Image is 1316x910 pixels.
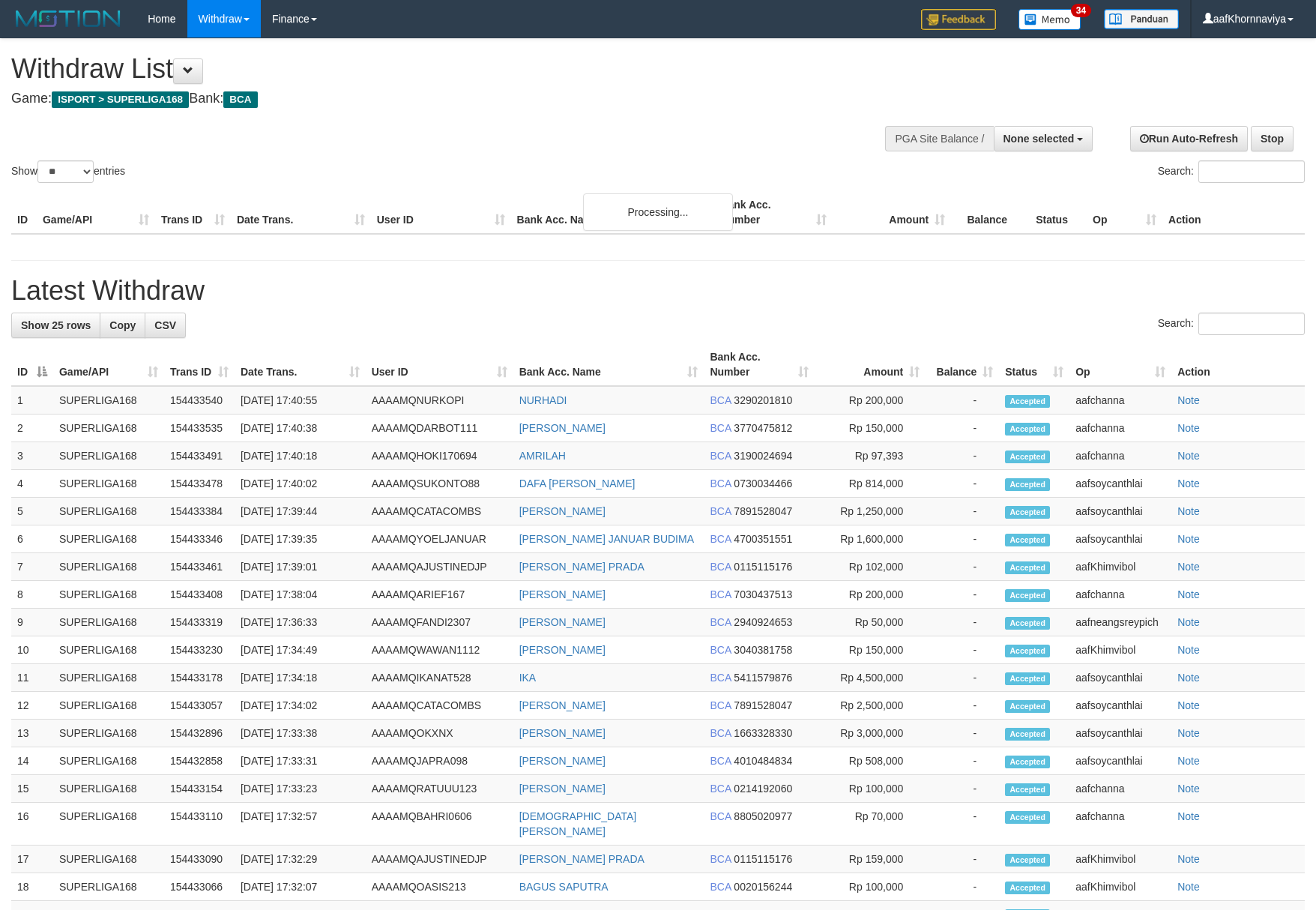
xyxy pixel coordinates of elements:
[519,727,606,739] a: [PERSON_NAME]
[734,533,792,545] span: Copy 4700351551 to clipboard
[926,386,999,415] td: -
[815,343,926,386] th: Amount: activate to sort column ascending
[1005,561,1050,574] span: Accepted
[366,386,513,415] td: AAAAMQNURKOPI
[164,553,235,581] td: 154433461
[710,699,731,711] span: BCA
[1069,747,1171,775] td: aafsoycanthlai
[815,442,926,470] td: Rp 97,393
[11,664,53,692] td: 11
[145,313,186,338] a: CSV
[1177,727,1200,739] a: Note
[734,422,792,434] span: Copy 3770475812 to clipboard
[926,692,999,720] td: -
[1087,191,1162,234] th: Op
[734,561,792,573] span: Copy 0115115176 to clipboard
[53,609,164,636] td: SUPERLIGA168
[926,498,999,525] td: -
[164,581,235,609] td: 154433408
[710,588,731,600] span: BCA
[11,191,37,234] th: ID
[1104,9,1179,29] img: panduan.png
[366,553,513,581] td: AAAAMQAJUSTINEDJP
[999,343,1069,386] th: Status: activate to sort column ascending
[1177,561,1200,573] a: Note
[1069,720,1171,747] td: aafsoycanthlai
[1130,126,1248,151] a: Run Auto-Refresh
[164,609,235,636] td: 154433319
[53,664,164,692] td: SUPERLIGA168
[519,672,537,684] a: IKA
[710,755,731,767] span: BCA
[11,609,53,636] td: 9
[11,470,53,498] td: 4
[235,581,366,609] td: [DATE] 17:38:04
[366,873,513,901] td: AAAAMQOASIS213
[734,672,792,684] span: Copy 5411579876 to clipboard
[1069,470,1171,498] td: aafsoycanthlai
[1018,9,1081,30] img: Button%20Memo.svg
[1069,525,1171,553] td: aafsoycanthlai
[53,498,164,525] td: SUPERLIGA168
[1177,881,1200,893] a: Note
[366,775,513,803] td: AAAAMQRATUUU123
[734,644,792,656] span: Copy 3040381758 to clipboard
[926,846,999,873] td: -
[164,692,235,720] td: 154433057
[53,415,164,442] td: SUPERLIGA168
[1177,533,1200,545] a: Note
[11,415,53,442] td: 2
[511,191,715,234] th: Bank Acc. Name
[1005,423,1050,436] span: Accepted
[164,846,235,873] td: 154433090
[1177,616,1200,628] a: Note
[11,720,53,747] td: 13
[519,644,606,656] a: [PERSON_NAME]
[519,853,645,865] a: [PERSON_NAME] PRADA
[1005,700,1050,713] span: Accepted
[734,394,792,406] span: Copy 3290201810 to clipboard
[235,442,366,470] td: [DATE] 17:40:18
[815,498,926,525] td: Rp 1,250,000
[1177,450,1200,462] a: Note
[815,803,926,846] td: Rp 70,000
[519,505,606,517] a: [PERSON_NAME]
[366,846,513,873] td: AAAAMQAJUSTINEDJP
[164,747,235,775] td: 154432858
[734,727,792,739] span: Copy 1663328330 to clipboard
[734,616,792,628] span: Copy 2940924653 to clipboard
[235,747,366,775] td: [DATE] 17:33:31
[815,525,926,553] td: Rp 1,600,000
[519,810,637,837] a: [DEMOGRAPHIC_DATA][PERSON_NAME]
[164,775,235,803] td: 154433154
[926,747,999,775] td: -
[1005,811,1050,824] span: Accepted
[734,853,792,865] span: Copy 0115115176 to clipboard
[11,747,53,775] td: 14
[164,525,235,553] td: 154433346
[1069,775,1171,803] td: aafchanna
[1005,506,1050,519] span: Accepted
[926,343,999,386] th: Balance: activate to sort column ascending
[53,692,164,720] td: SUPERLIGA168
[53,775,164,803] td: SUPERLIGA168
[815,692,926,720] td: Rp 2,500,000
[1177,699,1200,711] a: Note
[164,498,235,525] td: 154433384
[926,720,999,747] td: -
[154,319,176,331] span: CSV
[710,422,731,434] span: BCA
[366,525,513,553] td: AAAAMQYOELJANUAR
[926,470,999,498] td: -
[926,636,999,664] td: -
[1158,160,1305,183] label: Search:
[926,664,999,692] td: -
[11,54,863,84] h1: Withdraw List
[11,276,1305,306] h1: Latest Withdraw
[235,386,366,415] td: [DATE] 17:40:55
[519,422,606,434] a: [PERSON_NAME]
[704,343,815,386] th: Bank Acc. Number: activate to sort column ascending
[235,636,366,664] td: [DATE] 17:34:49
[710,727,731,739] span: BCA
[164,636,235,664] td: 154433230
